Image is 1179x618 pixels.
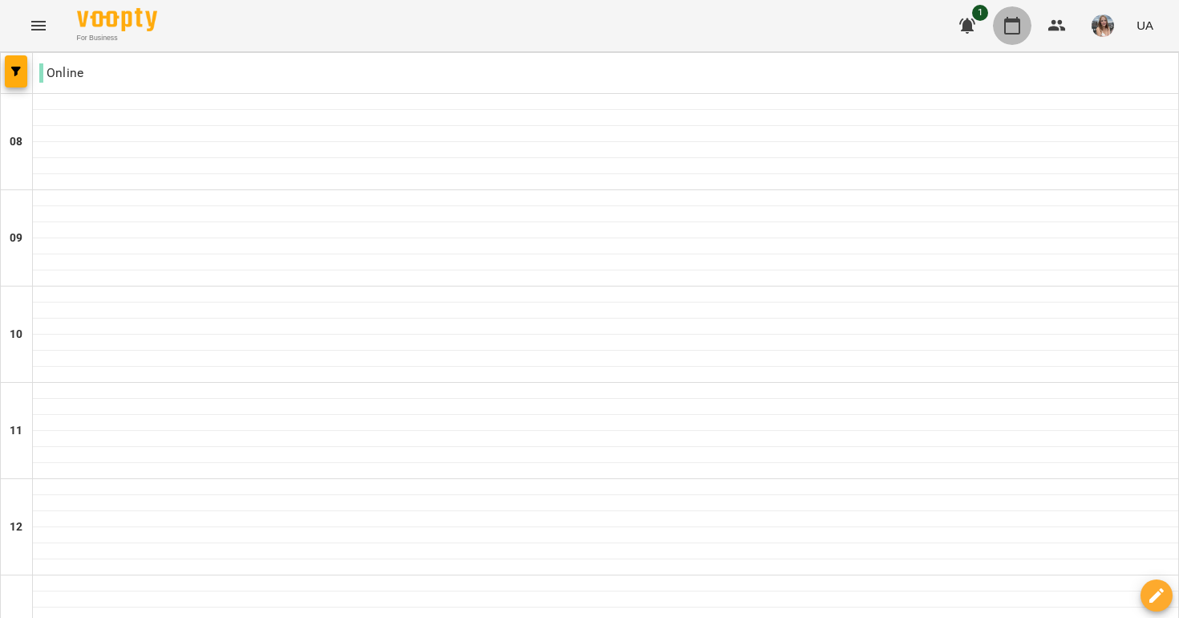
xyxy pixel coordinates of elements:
h6: 11 [10,422,22,440]
h6: 09 [10,230,22,247]
button: Menu [19,6,58,45]
h6: 10 [10,326,22,344]
img: Voopty Logo [77,8,157,31]
h6: 08 [10,133,22,151]
span: 1 [972,5,988,21]
p: Online [39,63,83,83]
img: 74fe2489868ff6387e58e6a53f418eff.jpg [1092,14,1114,37]
span: UA [1136,17,1153,34]
button: UA [1130,10,1160,40]
h6: 12 [10,518,22,536]
span: For Business [77,33,157,43]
